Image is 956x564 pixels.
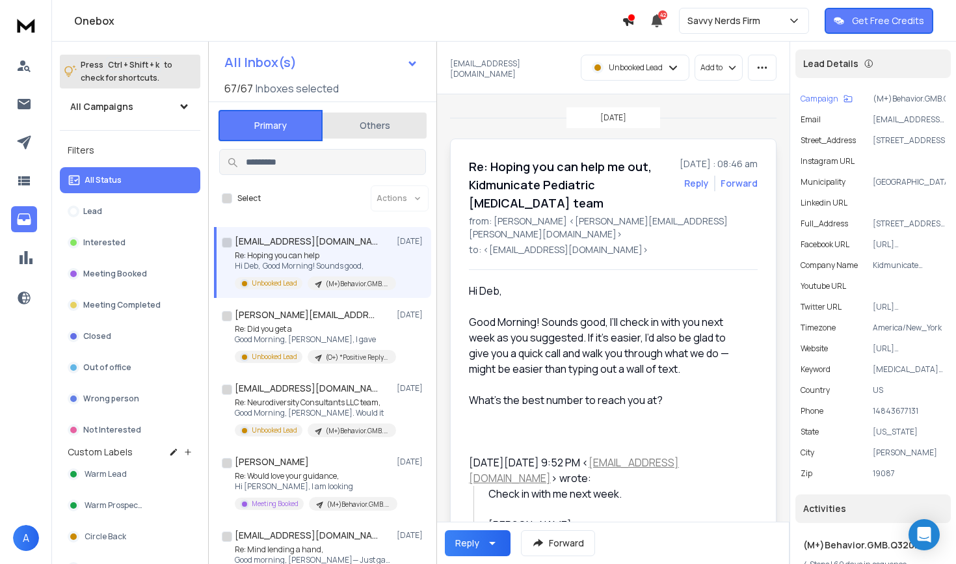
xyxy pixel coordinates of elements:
[83,300,161,310] p: Meeting Completed
[235,455,309,468] h1: [PERSON_NAME]
[235,544,391,555] p: Re: Mind lending a hand,
[801,94,853,104] button: Campaign
[252,352,297,362] p: Unbooked Lead
[235,235,378,248] h1: [EMAIL_ADDRESS][DOMAIN_NAME]
[455,537,479,550] div: Reply
[873,135,946,146] p: [STREET_ADDRESS]
[60,461,200,487] button: Warm Lead
[873,177,946,187] p: [GEOGRAPHIC_DATA]
[60,261,200,287] button: Meeting Booked
[801,135,856,146] p: Street_Address
[873,239,946,250] p: [URL][DOMAIN_NAME]
[873,323,946,333] p: America/New_York
[397,383,426,394] p: [DATE]
[235,397,391,408] p: Re: Neurodiversity Consultants LLC team,
[83,362,131,373] p: Out of office
[219,110,323,141] button: Primary
[801,239,849,250] p: Facebook URL
[721,177,758,190] div: Forward
[801,177,845,187] p: Municipality
[521,530,595,556] button: Forward
[235,382,378,395] h1: [EMAIL_ADDRESS][DOMAIN_NAME]
[214,49,429,75] button: All Inbox(s)
[60,355,200,381] button: Out of office
[801,114,821,125] p: Email
[60,292,200,318] button: Meeting Completed
[801,364,830,375] p: Keyword
[235,334,391,345] p: Good Morning, [PERSON_NAME], I gave
[801,156,855,167] p: Instagram URL
[803,539,943,552] h1: (M+)Behavior.GMB.Q32025
[235,481,391,492] p: Hi [PERSON_NAME], I am looking
[801,323,836,333] p: Timezone
[684,177,709,190] button: Reply
[13,13,39,37] img: logo
[13,525,39,551] button: A
[801,198,847,208] p: Linkedin URL
[801,94,838,104] p: Campaign
[70,100,133,113] h1: All Campaigns
[795,494,951,523] div: Activities
[700,62,723,73] p: Add to
[873,448,946,458] p: [PERSON_NAME]
[658,10,667,20] span: 42
[801,448,814,458] p: City
[60,492,200,518] button: Warm Prospects
[83,206,102,217] p: Lead
[60,524,200,550] button: Circle Back
[469,314,747,377] div: Good Morning! Sounds good, I’ll check in with you next week as you suggested. If it’s easier, I’d...
[224,56,297,69] h1: All Inbox(s)
[252,499,299,509] p: Meeting Booked
[85,531,126,542] span: Circle Back
[801,302,842,312] p: Twitter URL
[852,14,924,27] p: Get Free Credits
[85,500,144,511] span: Warm Prospects
[445,530,511,556] button: Reply
[801,281,846,291] p: Youtube URL
[235,308,378,321] h1: [PERSON_NAME][EMAIL_ADDRESS][DOMAIN_NAME]
[873,385,946,396] p: US
[326,279,388,289] p: (M+)Behavior.GMB.Q32025
[68,446,133,459] h3: Custom Labels
[397,457,426,467] p: [DATE]
[600,113,626,123] p: [DATE]
[609,62,663,73] p: Unbooked Lead
[323,111,427,140] button: Others
[801,343,828,354] p: Website
[397,310,426,320] p: [DATE]
[74,13,622,29] h1: Onebox
[85,175,122,185] p: All Status
[83,425,141,435] p: Not Interested
[224,81,253,96] span: 67 / 67
[235,324,391,334] p: Re: Did you get a
[60,167,200,193] button: All Status
[83,394,139,404] p: Wrong person
[873,343,946,354] p: [URL][DOMAIN_NAME]
[83,237,126,248] p: Interested
[469,215,758,241] p: from: [PERSON_NAME] <[PERSON_NAME][EMAIL_ADDRESS][PERSON_NAME][DOMAIN_NAME]>
[873,427,946,437] p: [US_STATE]
[60,417,200,443] button: Not Interested
[687,14,765,27] p: Savvy Nerds Firm
[235,471,391,481] p: Re: Would love your guidance,
[235,250,391,261] p: Re: Hoping you can help
[256,81,339,96] h3: Inboxes selected
[85,469,127,479] span: Warm Lead
[235,408,391,418] p: Good Morning, [PERSON_NAME]. Would it
[60,198,200,224] button: Lead
[873,302,946,312] p: [URL][DOMAIN_NAME]
[469,455,747,486] div: [DATE][DATE] 9:52 PM < > wrote:
[873,94,946,104] p: (M+)Behavior.GMB.Q32025
[803,57,858,70] p: Lead Details
[106,57,161,72] span: Ctrl + Shift + k
[909,519,940,550] div: Open Intercom Messenger
[83,331,111,342] p: Closed
[469,283,747,299] div: Hi Deb,
[469,392,747,408] div: What’s the best number to reach you at?
[801,385,830,396] p: Country
[326,353,388,362] p: (O+) *Positive Reply* Prospects- Unbooked Call
[873,364,946,375] p: [MEDICAL_DATA] near [GEOGRAPHIC_DATA], [GEOGRAPHIC_DATA]
[801,219,848,229] p: Full_Address
[873,260,946,271] p: Kidmunicate Pediatric [MEDICAL_DATA]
